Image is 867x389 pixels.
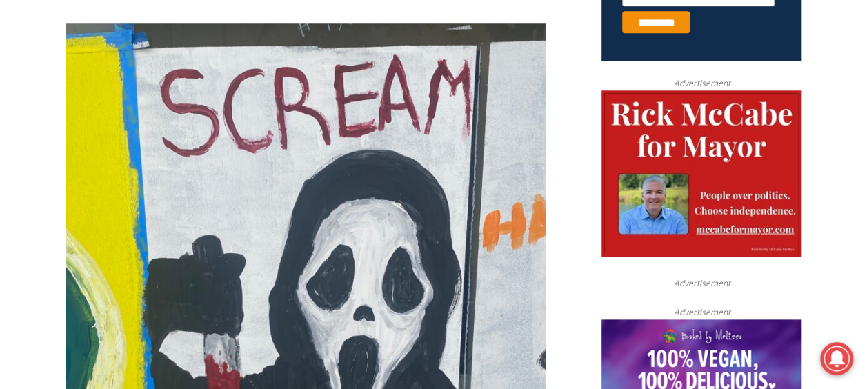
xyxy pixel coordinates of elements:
span: Advertisement [659,277,744,290]
div: "[PERSON_NAME] and I covered the [DATE] Parade, which was a really eye opening experience as I ha... [348,1,652,134]
span: Advertisement [659,306,744,319]
img: McCabe for Mayor [601,90,801,257]
span: Intern @ [DOMAIN_NAME] [361,137,639,168]
span: Advertisement [659,77,744,90]
a: Intern @ [DOMAIN_NAME] [332,134,668,172]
